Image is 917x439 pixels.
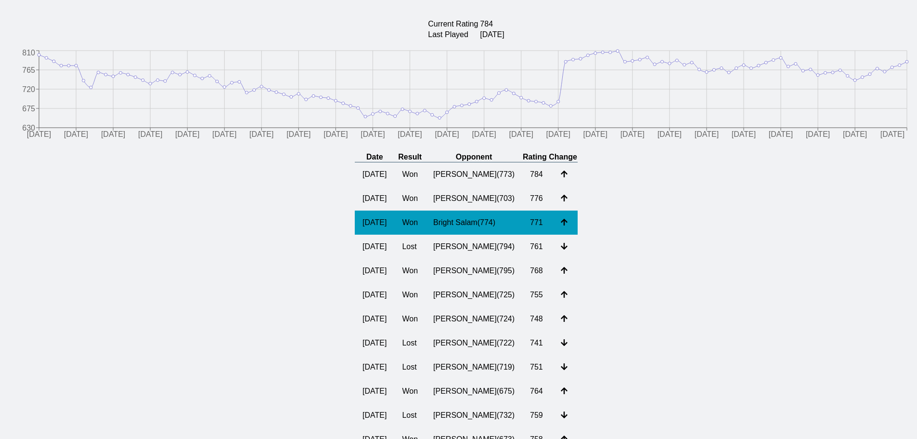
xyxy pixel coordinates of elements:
[22,124,35,132] tspan: 630
[212,131,236,139] tspan: [DATE]
[394,403,426,427] td: Lost
[398,131,422,139] tspan: [DATE]
[355,235,394,259] td: [DATE]
[394,162,426,187] td: Won
[394,235,426,259] td: Lost
[394,355,426,379] td: Lost
[355,211,394,235] td: [DATE]
[426,162,522,187] td: [PERSON_NAME] ( 773 )
[355,403,394,427] td: [DATE]
[394,186,426,211] td: Won
[394,307,426,331] td: Won
[355,283,394,307] td: [DATE]
[479,19,504,29] td: 784
[355,259,394,283] td: [DATE]
[435,131,459,139] tspan: [DATE]
[355,307,394,331] td: [DATE]
[472,131,496,139] tspan: [DATE]
[426,152,522,162] th: Opponent
[426,186,522,211] td: [PERSON_NAME] ( 703 )
[522,186,553,211] td: 776
[522,307,553,331] td: 748
[64,131,88,139] tspan: [DATE]
[355,162,394,187] td: [DATE]
[426,307,522,331] td: [PERSON_NAME] ( 724 )
[427,30,478,40] td: Last Played
[427,19,478,29] td: Current Rating
[355,379,394,403] td: [DATE]
[323,131,348,139] tspan: [DATE]
[806,131,830,139] tspan: [DATE]
[355,186,394,211] td: [DATE]
[522,403,553,427] td: 759
[286,131,310,139] tspan: [DATE]
[394,283,426,307] td: Won
[426,283,522,307] td: [PERSON_NAME] ( 725 )
[426,259,522,283] td: [PERSON_NAME] ( 795 )
[732,131,756,139] tspan: [DATE]
[695,131,719,139] tspan: [DATE]
[522,259,553,283] td: 768
[355,331,394,355] td: [DATE]
[394,211,426,235] td: Won
[426,403,522,427] td: [PERSON_NAME] ( 732 )
[583,131,607,139] tspan: [DATE]
[138,131,162,139] tspan: [DATE]
[426,355,522,379] td: [PERSON_NAME] ( 719 )
[22,49,35,57] tspan: 810
[509,131,533,139] tspan: [DATE]
[394,259,426,283] td: Won
[522,355,553,379] td: 751
[394,379,426,403] td: Won
[658,131,682,139] tspan: [DATE]
[101,131,125,139] tspan: [DATE]
[394,331,426,355] td: Lost
[479,30,504,40] td: [DATE]
[620,131,645,139] tspan: [DATE]
[355,355,394,379] td: [DATE]
[355,152,394,162] th: Date
[880,131,904,139] tspan: [DATE]
[27,131,51,139] tspan: [DATE]
[426,211,522,235] td: Bright Salam ( 774 )
[522,211,553,235] td: 771
[175,131,199,139] tspan: [DATE]
[843,131,867,139] tspan: [DATE]
[522,283,553,307] td: 755
[426,379,522,403] td: [PERSON_NAME] ( 675 )
[22,85,35,93] tspan: 720
[426,235,522,259] td: [PERSON_NAME] ( 794 )
[394,152,426,162] th: Result
[249,131,273,139] tspan: [DATE]
[426,331,522,355] td: [PERSON_NAME] ( 722 )
[546,131,570,139] tspan: [DATE]
[22,66,35,74] tspan: 765
[522,379,553,403] td: 764
[522,235,553,259] td: 761
[769,131,793,139] tspan: [DATE]
[522,331,553,355] td: 741
[361,131,385,139] tspan: [DATE]
[22,105,35,113] tspan: 675
[522,162,553,187] td: 784
[522,152,578,162] th: Rating Change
